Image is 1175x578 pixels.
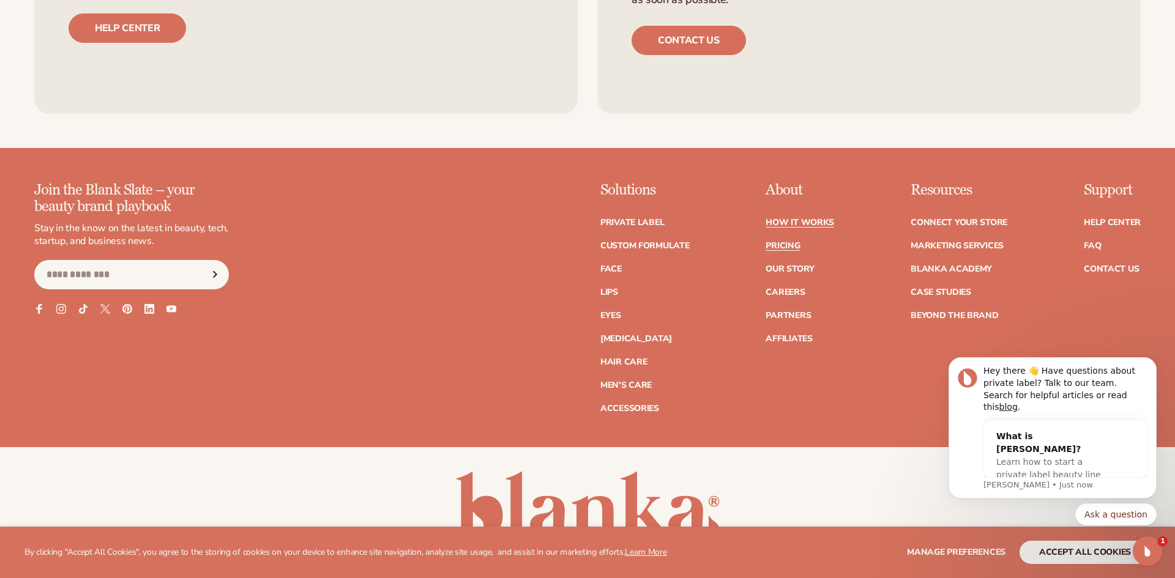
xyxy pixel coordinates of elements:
[600,288,618,297] a: Lips
[600,404,659,413] a: Accessories
[911,311,999,320] a: Beyond the brand
[201,260,228,289] button: Subscribe
[1084,182,1141,198] p: Support
[34,222,229,248] p: Stay in the know on the latest in beauty, tech, startup, and business news.
[1020,541,1151,564] button: accept all cookies
[600,182,690,198] p: Solutions
[911,218,1007,227] a: Connect your store
[907,541,1005,564] button: Manage preferences
[34,182,229,215] p: Join the Blank Slate – your beauty brand playbook
[911,182,1007,198] p: Resources
[766,182,834,198] p: About
[625,546,666,558] a: Learn More
[600,265,622,273] a: Face
[766,288,805,297] a: Careers
[766,335,812,343] a: Affiliates
[766,218,834,227] a: How It Works
[600,242,690,250] a: Custom formulate
[600,358,647,366] a: Hair Care
[766,265,814,273] a: Our Story
[632,26,746,55] a: Contact us
[911,288,971,297] a: Case Studies
[907,546,1005,558] span: Manage preferences
[1084,242,1101,250] a: FAQ
[1133,536,1162,566] iframe: Intercom live chat
[911,242,1004,250] a: Marketing services
[1158,536,1168,546] span: 1
[1084,218,1141,227] a: Help Center
[766,242,800,250] a: Pricing
[69,13,186,43] a: Help center
[600,311,621,320] a: Eyes
[766,311,811,320] a: Partners
[600,218,664,227] a: Private label
[1084,265,1139,273] a: Contact Us
[600,335,672,343] a: [MEDICAL_DATA]
[24,547,667,558] p: By clicking "Accept All Cookies", you agree to the storing of cookies on your device to enhance s...
[600,381,652,390] a: Men's Care
[930,329,1175,545] iframe: Intercom notifications message
[911,265,992,273] a: Blanka Academy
